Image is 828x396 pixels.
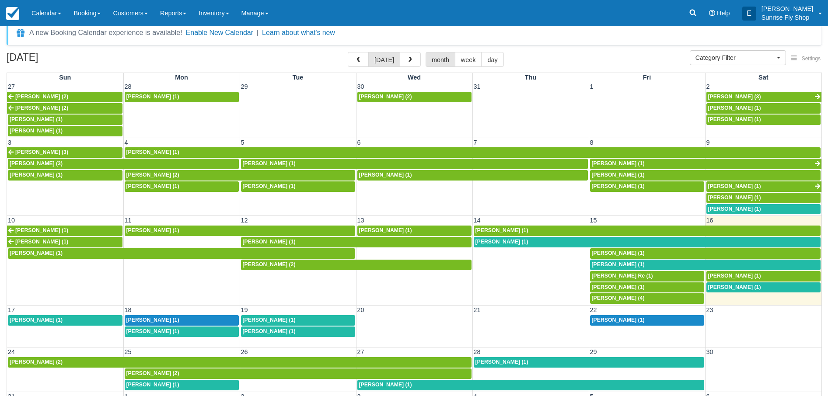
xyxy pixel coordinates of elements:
[408,74,421,81] span: Wed
[126,94,179,100] span: [PERSON_NAME] (1)
[359,227,412,233] span: [PERSON_NAME] (1)
[762,13,813,22] p: Sunrise Fly Shop
[10,250,63,256] span: [PERSON_NAME] (1)
[474,357,704,368] a: [PERSON_NAME] (1)
[293,74,304,81] span: Tue
[357,226,472,236] a: [PERSON_NAME] (1)
[706,83,711,90] span: 2
[10,317,63,323] span: [PERSON_NAME] (1)
[589,306,598,313] span: 22
[262,29,335,36] a: Learn about what's new
[426,52,455,67] button: month
[473,217,482,224] span: 14
[7,237,122,247] a: [PERSON_NAME] (1)
[243,239,296,245] span: [PERSON_NAME] (1)
[186,28,253,37] button: Enable New Calendar
[15,227,68,233] span: [PERSON_NAME] (1)
[125,315,239,326] a: [PERSON_NAME] (1)
[762,4,813,13] p: [PERSON_NAME]
[10,116,63,122] span: [PERSON_NAME] (1)
[706,348,714,355] span: 30
[125,380,239,390] a: [PERSON_NAME] (1)
[7,147,122,158] a: [PERSON_NAME] (3)
[10,128,63,134] span: [PERSON_NAME] (1)
[474,226,821,236] a: [PERSON_NAME] (1)
[706,103,821,114] a: [PERSON_NAME] (1)
[241,260,472,270] a: [PERSON_NAME] (2)
[590,181,704,192] a: [PERSON_NAME] (1)
[126,227,179,233] span: [PERSON_NAME] (1)
[243,261,296,267] span: [PERSON_NAME] (2)
[7,139,12,146] span: 3
[15,94,68,100] span: [PERSON_NAME] (2)
[473,348,482,355] span: 28
[708,105,761,111] span: [PERSON_NAME] (1)
[243,328,296,334] span: [PERSON_NAME] (1)
[592,284,645,290] span: [PERSON_NAME] (1)
[590,248,821,259] a: [PERSON_NAME] (1)
[357,170,588,181] a: [PERSON_NAME] (1)
[592,183,645,189] span: [PERSON_NAME] (1)
[240,348,249,355] span: 26
[475,227,528,233] span: [PERSON_NAME] (1)
[592,250,645,256] span: [PERSON_NAME] (1)
[241,237,472,247] a: [PERSON_NAME] (1)
[7,52,117,68] h2: [DATE]
[592,295,645,301] span: [PERSON_NAME] (4)
[708,195,761,201] span: [PERSON_NAME] (1)
[706,271,821,281] a: [PERSON_NAME] (1)
[240,217,249,224] span: 12
[356,348,365,355] span: 27
[59,74,71,81] span: Sun
[357,380,704,390] a: [PERSON_NAME] (1)
[690,50,786,65] button: Category Filter
[126,328,179,334] span: [PERSON_NAME] (1)
[356,217,365,224] span: 13
[240,83,249,90] span: 29
[8,315,122,326] a: [PERSON_NAME] (1)
[590,315,704,326] a: [PERSON_NAME] (1)
[125,170,355,181] a: [PERSON_NAME] (2)
[706,139,711,146] span: 9
[8,126,122,136] a: [PERSON_NAME] (1)
[590,282,704,293] a: [PERSON_NAME] (1)
[475,359,528,365] span: [PERSON_NAME] (1)
[592,261,645,267] span: [PERSON_NAME] (1)
[475,239,528,245] span: [PERSON_NAME] (1)
[455,52,482,67] button: week
[7,103,122,114] a: [PERSON_NAME] (2)
[359,94,412,100] span: [PERSON_NAME] (2)
[717,10,730,17] span: Help
[125,147,821,158] a: [PERSON_NAME] (1)
[241,159,588,169] a: [PERSON_NAME] (1)
[15,105,68,111] span: [PERSON_NAME] (2)
[473,139,478,146] span: 7
[589,348,598,355] span: 29
[243,160,296,167] span: [PERSON_NAME] (1)
[15,239,68,245] span: [PERSON_NAME] (1)
[175,74,188,81] span: Mon
[708,273,761,279] span: [PERSON_NAME] (1)
[8,248,355,259] a: [PERSON_NAME] (1)
[7,348,16,355] span: 24
[243,317,296,323] span: [PERSON_NAME] (1)
[368,52,400,67] button: [DATE]
[240,139,245,146] span: 5
[708,94,761,100] span: [PERSON_NAME] (3)
[124,306,133,313] span: 18
[742,7,756,21] div: E
[359,172,412,178] span: [PERSON_NAME] (1)
[126,370,179,376] span: [PERSON_NAME] (2)
[6,7,19,20] img: checkfront-main-nav-mini-logo.png
[590,170,821,181] a: [PERSON_NAME] (1)
[10,160,63,167] span: [PERSON_NAME] (3)
[241,181,355,192] a: [PERSON_NAME] (1)
[7,92,122,102] a: [PERSON_NAME] (2)
[241,315,355,326] a: [PERSON_NAME] (1)
[706,306,714,313] span: 23
[592,172,645,178] span: [PERSON_NAME] (1)
[8,170,122,181] a: [PERSON_NAME] (1)
[356,83,365,90] span: 30
[8,159,239,169] a: [PERSON_NAME] (3)
[8,115,122,125] a: [PERSON_NAME] (1)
